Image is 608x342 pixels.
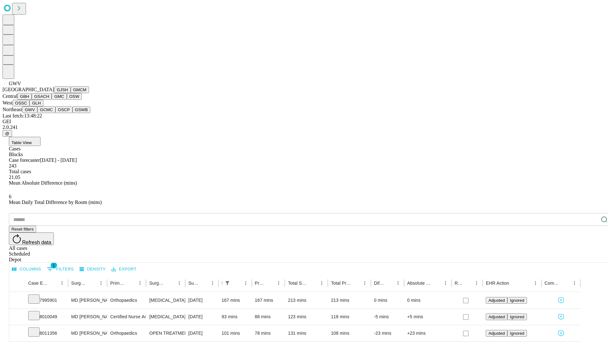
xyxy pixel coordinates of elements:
[32,93,52,100] button: GSACH
[12,295,22,306] button: Expand
[9,174,20,180] span: 21.05
[510,298,524,303] span: Ignored
[288,281,308,286] div: Total Scheduled Duration
[222,292,249,308] div: 167 mins
[110,309,143,325] div: Certified Nurse Anesthetist
[317,279,326,288] button: Menu
[97,279,105,288] button: Menu
[188,281,199,286] div: Surgery Date
[58,279,66,288] button: Menu
[9,157,40,163] span: Case forecaster
[12,312,22,323] button: Expand
[288,292,325,308] div: 213 mins
[570,279,579,288] button: Menu
[9,194,11,199] span: 6
[441,279,450,288] button: Menu
[29,100,43,106] button: GLH
[222,309,249,325] div: 93 mins
[110,325,143,341] div: Orthopaedics
[55,106,73,113] button: OSCP
[49,279,58,288] button: Sort
[288,309,325,325] div: 123 mins
[255,325,282,341] div: 78 mins
[9,137,41,146] button: Table View
[486,281,509,286] div: EHR Action
[175,279,184,288] button: Menu
[28,309,65,325] div: 8010049
[110,292,143,308] div: Orthopaedics
[545,281,560,286] div: Comments
[360,279,369,288] button: Menu
[9,163,16,168] span: 243
[374,281,384,286] div: Difference
[9,232,54,245] button: Refresh data
[385,279,394,288] button: Sort
[331,325,368,341] div: 108 mins
[288,325,325,341] div: 131 mins
[3,107,22,112] span: Northeast
[374,325,401,341] div: -23 mins
[351,279,360,288] button: Sort
[241,279,250,288] button: Menu
[331,309,368,325] div: 118 mins
[3,130,12,137] button: @
[11,140,32,145] span: Table View
[188,325,215,341] div: [DATE]
[407,281,432,286] div: Absolute Difference
[71,281,87,286] div: Surgeon Name
[374,309,401,325] div: -5 mins
[88,279,97,288] button: Sort
[308,279,317,288] button: Sort
[127,279,136,288] button: Sort
[166,279,175,288] button: Sort
[3,87,54,92] span: [GEOGRAPHIC_DATA]
[67,93,82,100] button: OSW
[199,279,208,288] button: Sort
[28,281,48,286] div: Case Epic Id
[71,309,104,325] div: MD [PERSON_NAME]
[40,157,77,163] span: [DATE] - [DATE]
[71,325,104,341] div: MD [PERSON_NAME]
[488,331,505,336] span: Adjusted
[9,81,21,86] span: GWV
[10,264,43,274] button: Select columns
[394,279,402,288] button: Menu
[22,106,37,113] button: GWV
[71,292,104,308] div: MD [PERSON_NAME]
[374,292,401,308] div: 0 mins
[455,281,463,286] div: Resolved in EHR
[407,292,448,308] div: 0 mins
[3,113,42,118] span: Last fetch: 13:48:22
[188,309,215,325] div: [DATE]
[188,292,215,308] div: [DATE]
[3,119,605,124] div: GEI
[110,264,138,274] button: Export
[3,100,13,105] span: West
[223,279,232,288] button: Show filters
[531,279,540,288] button: Menu
[22,240,51,245] span: Refresh data
[507,330,527,337] button: Ignored
[12,328,22,339] button: Expand
[9,180,77,186] span: Mean Absolute Difference (mins)
[3,124,605,130] div: 2.0.241
[510,331,524,336] span: Ignored
[37,106,55,113] button: GCMC
[9,199,102,205] span: Mean Daily Total Difference by Room (mins)
[407,325,448,341] div: +23 mins
[265,279,274,288] button: Sort
[510,279,519,288] button: Sort
[9,226,36,232] button: Reset filters
[11,227,34,231] span: Reset filters
[507,297,527,304] button: Ignored
[149,292,182,308] div: [MEDICAL_DATA] ANKLE
[507,313,527,320] button: Ignored
[486,330,507,337] button: Adjusted
[5,131,9,136] span: @
[232,279,241,288] button: Sort
[274,279,283,288] button: Menu
[28,325,65,341] div: 8011356
[486,313,507,320] button: Adjusted
[486,297,507,304] button: Adjusted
